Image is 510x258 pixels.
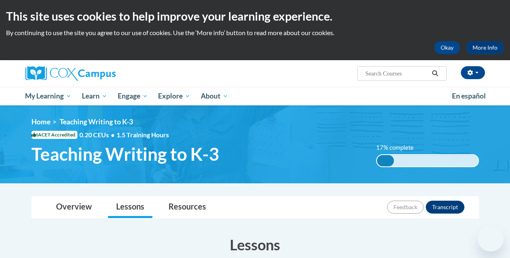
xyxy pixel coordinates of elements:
button: Feedback [387,201,424,214]
span: IACET Accredited [31,131,77,139]
span: Engage [118,91,148,101]
h3: Lessons [31,235,479,255]
input: Search Courses [364,69,429,78]
span: My Learning [25,91,71,101]
a: Learn [77,87,112,105]
span: Explore [158,91,190,101]
a: Engage [112,87,153,105]
a: Lessons [108,197,152,218]
button: Okay [434,41,460,54]
span: Teaching Writing to K-3 [31,143,219,165]
span: 0.20 CEUs [79,130,117,139]
a: More Info [466,41,504,54]
a: Explore [153,87,196,105]
a: Overview [48,197,100,218]
span: En español [452,92,486,100]
div: 17% complete [377,155,394,166]
iframe: Button to launch messaging window [478,226,504,252]
a: En español [447,88,491,105]
span: Learn [82,91,107,101]
a: Cox Campus [25,66,171,81]
div: Main menu [19,87,491,105]
label: 17% complete [376,143,423,152]
a: About [196,87,233,105]
a: Resources [160,197,214,218]
span: • [111,131,114,138]
p: By continuing to use the site you agree to our use of cookies. Use the ‘More info’ button to read... [6,28,504,37]
button: Transcript [426,201,464,214]
a: My Learning [20,87,77,105]
h2: This site uses cookies to help improve your learning experience. [6,8,504,24]
button: Search [429,69,441,78]
span: 1.5 Training Hours [117,131,169,138]
img: Cox Campus [25,66,116,81]
button: Account Settings [461,66,485,79]
span: Teaching Writing to K-3 [60,117,133,126]
i:  [431,71,439,77]
span: About [201,91,228,101]
a: Home [31,117,50,126]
